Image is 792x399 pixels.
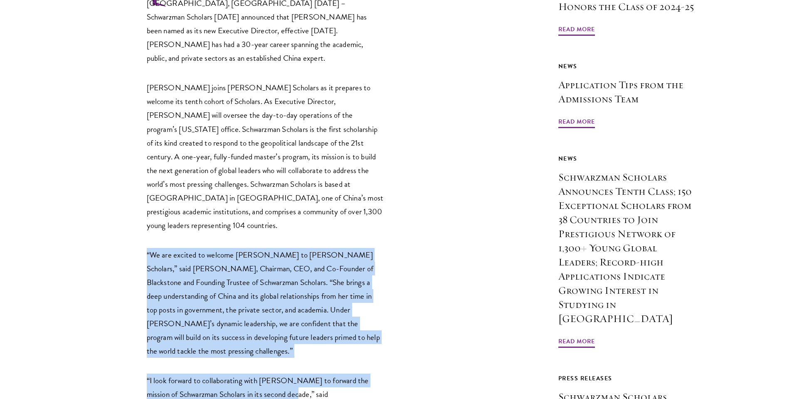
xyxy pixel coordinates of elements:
a: News Schwarzman Scholars Announces Tenth Class; 150 Exceptional Scholars from 38 Countries to Joi... [558,154,696,349]
h3: Application Tips from the Admissions Team [558,78,696,106]
span: Read More [558,116,595,129]
p: [PERSON_NAME] joins [PERSON_NAME] Scholars as it prepares to welcome its tenth cohort of Scholars... [147,81,384,232]
span: Read More [558,336,595,349]
h3: Schwarzman Scholars Announces Tenth Class; 150 Exceptional Scholars from 38 Countries to Join Pre... [558,170,696,326]
div: News [558,61,696,72]
span: Read More [558,24,595,37]
div: Press Releases [558,373,696,384]
a: News Application Tips from the Admissions Team Read More [558,61,696,129]
div: News [558,154,696,164]
p: “We are excited to welcome [PERSON_NAME] to [PERSON_NAME] Scholars,” said [PERSON_NAME], Chairman... [147,248,384,358]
